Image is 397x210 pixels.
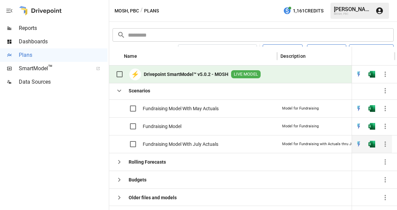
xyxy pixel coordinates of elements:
[143,105,219,112] span: Fundraising Model With May Actuals
[355,141,362,148] div: Open in Quick Edit
[383,51,392,61] button: Sort
[280,53,306,59] div: Description
[368,105,375,112] div: Open in Excel
[307,44,346,56] button: Columns
[144,71,228,78] b: Drivepoint SmartModel™ v5.0.2 - MOSH
[129,159,166,165] b: Rolling Forecasts
[368,141,375,148] img: excel-icon.76473adf.svg
[368,123,375,130] div: Open in Excel
[19,78,107,86] span: Data Sources
[115,7,139,15] button: MOSH, PBC
[282,141,356,147] div: Model for Fundraising with Actuals thru July
[306,51,316,61] button: Sort
[19,65,89,73] span: SmartModel
[138,51,147,61] button: Sort
[355,123,362,130] img: quick-edit-flash.b8aec18c.svg
[355,105,362,112] img: quick-edit-flash.b8aec18c.svg
[143,141,218,148] span: Fundraising Model With July Actuals
[19,51,107,59] span: Plans
[282,106,319,111] div: Model for Fundraising
[349,44,394,56] button: Add Folder
[124,53,137,59] div: Name
[19,38,107,46] span: Dashboards
[263,44,303,56] button: Visualize
[140,7,143,15] div: /
[293,7,323,15] span: 1,161 Credits
[368,123,375,130] img: excel-icon.76473adf.svg
[129,87,150,94] b: Scenarios
[368,71,375,78] div: Open in Excel
[178,44,257,56] button: [DATE] – [DATE]
[355,123,362,130] div: Open in Quick Edit
[48,64,53,72] span: ™
[282,124,319,129] div: Model for Fundraising
[368,71,375,78] img: excel-icon.76473adf.svg
[280,5,326,17] button: 1,161Credits
[334,6,371,12] div: [PERSON_NAME]
[129,194,177,201] b: Older files and models
[368,105,375,112] img: excel-icon.76473adf.svg
[355,71,362,78] img: quick-edit-flash.b8aec18c.svg
[143,123,181,130] span: Fundraising Model
[355,71,362,78] div: Open in Quick Edit
[129,69,141,80] div: ⚡
[231,71,261,78] span: LIVE MODEL
[334,12,371,15] div: MOSH, PBC
[19,24,107,32] span: Reports
[355,141,362,148] img: quick-edit-flash.b8aec18c.svg
[129,176,146,183] b: Budgets
[368,141,375,148] div: Open in Excel
[355,105,362,112] div: Open in Quick Edit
